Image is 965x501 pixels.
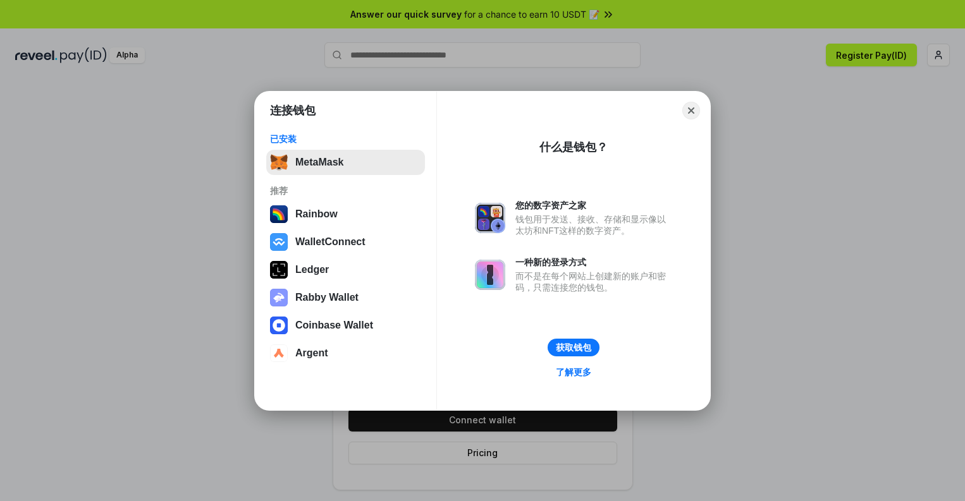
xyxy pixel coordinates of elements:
img: svg+xml,%3Csvg%20fill%3D%22none%22%20height%3D%2233%22%20viewBox%3D%220%200%2035%2033%22%20width%... [270,154,288,171]
div: Argent [295,347,328,359]
div: Coinbase Wallet [295,320,373,331]
button: MetaMask [266,150,425,175]
div: 了解更多 [556,366,591,378]
h1: 连接钱包 [270,103,316,118]
img: svg+xml,%3Csvg%20xmlns%3D%22http%3A%2F%2Fwww.w3.org%2F2000%2Fsvg%22%20fill%3D%22none%22%20viewBox... [270,289,288,306]
div: 而不是在每个网站上创建新的账户和密码，只需连接您的钱包。 [515,270,672,293]
img: svg+xml,%3Csvg%20xmlns%3D%22http%3A%2F%2Fwww.w3.org%2F2000%2Fsvg%22%20fill%3D%22none%22%20viewBox... [475,260,505,290]
div: Rainbow [295,208,338,220]
button: Close [682,102,700,119]
div: 您的数字资产之家 [515,200,672,211]
img: svg+xml,%3Csvg%20width%3D%22120%22%20height%3D%22120%22%20viewBox%3D%220%200%20120%20120%22%20fil... [270,205,288,223]
div: 钱包用于发送、接收、存储和显示像以太坊和NFT这样的数字资产。 [515,214,672,236]
div: 什么是钱包？ [539,140,608,155]
div: 获取钱包 [556,342,591,353]
img: svg+xml,%3Csvg%20width%3D%2228%22%20height%3D%2228%22%20viewBox%3D%220%200%2028%2028%22%20fill%3D... [270,233,288,251]
div: WalletConnect [295,236,366,248]
div: Ledger [295,264,329,275]
div: 一种新的登录方式 [515,257,672,268]
button: Argent [266,341,425,366]
button: Rabby Wallet [266,285,425,310]
img: svg+xml,%3Csvg%20xmlns%3D%22http%3A%2F%2Fwww.w3.org%2F2000%2Fsvg%22%20fill%3D%22none%22%20viewBox... [475,203,505,233]
button: 获取钱包 [548,339,599,356]
button: Rainbow [266,202,425,227]
div: Rabby Wallet [295,292,359,303]
button: Ledger [266,257,425,282]
button: Coinbase Wallet [266,313,425,338]
img: svg+xml,%3Csvg%20xmlns%3D%22http%3A%2F%2Fwww.w3.org%2F2000%2Fsvg%22%20width%3D%2228%22%20height%3... [270,261,288,279]
button: WalletConnect [266,229,425,255]
div: MetaMask [295,157,343,168]
img: svg+xml,%3Csvg%20width%3D%2228%22%20height%3D%2228%22%20viewBox%3D%220%200%2028%2028%22%20fill%3D... [270,317,288,334]
a: 了解更多 [548,364,599,380]
div: 推荐 [270,185,421,196]
div: 已安装 [270,133,421,145]
img: svg+xml,%3Csvg%20width%3D%2228%22%20height%3D%2228%22%20viewBox%3D%220%200%2028%2028%22%20fill%3D... [270,344,288,362]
